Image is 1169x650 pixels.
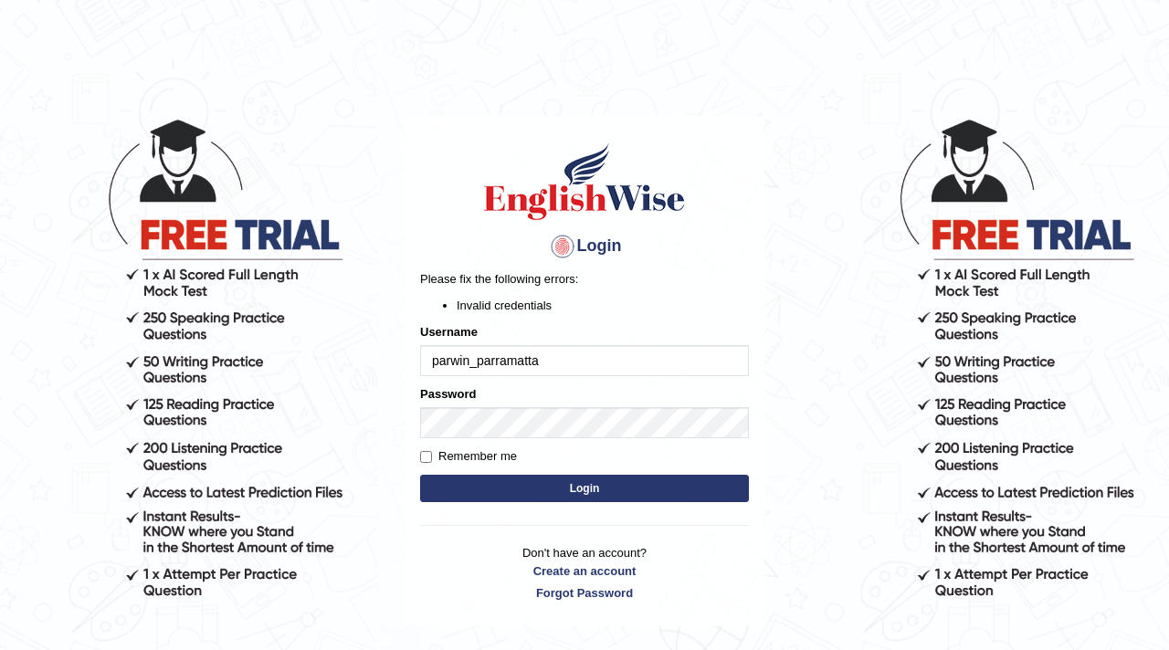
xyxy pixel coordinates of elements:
[420,270,749,288] p: Please fix the following errors:
[457,297,749,314] li: Invalid credentials
[420,447,517,466] label: Remember me
[420,475,749,502] button: Login
[420,562,749,580] a: Create an account
[480,141,689,223] img: Logo of English Wise sign in for intelligent practice with AI
[420,323,478,341] label: Username
[420,544,749,601] p: Don't have an account?
[420,584,749,602] a: Forgot Password
[420,451,432,463] input: Remember me
[420,385,476,403] label: Password
[420,232,749,261] h4: Login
